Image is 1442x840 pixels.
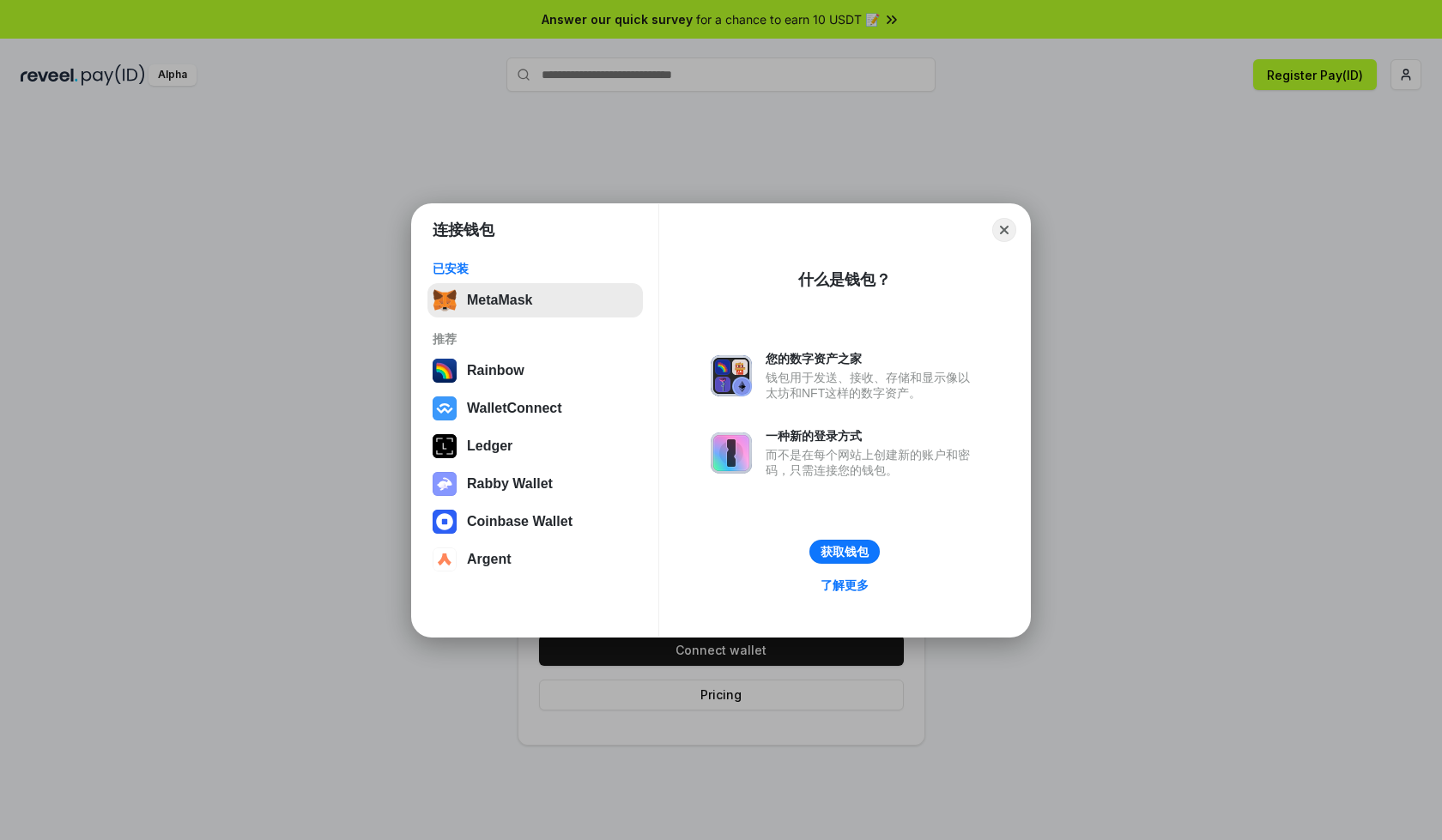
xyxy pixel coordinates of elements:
[433,510,457,534] img: svg+xml,%3Csvg%20width%3D%2228%22%20height%3D%2228%22%20viewBox%3D%220%200%2028%2028%22%20fill%3D...
[467,401,562,416] div: WalletConnect
[810,574,879,596] a: 了解更多
[427,283,643,317] button: MetaMask
[433,434,457,458] img: svg+xml,%3Csvg%20xmlns%3D%22http%3A%2F%2Fwww.w3.org%2F2000%2Fsvg%22%20width%3D%2228%22%20height%3...
[467,476,553,492] div: Rabby Wallet
[992,218,1016,242] button: Close
[427,354,643,388] button: Rainbow
[433,220,494,240] h1: 连接钱包
[809,540,880,564] button: 获取钱包
[433,472,457,496] img: svg+xml,%3Csvg%20xmlns%3D%22http%3A%2F%2Fwww.w3.org%2F2000%2Fsvg%22%20fill%3D%22none%22%20viewBox...
[427,391,643,426] button: WalletConnect
[433,359,457,383] img: svg+xml,%3Csvg%20width%3D%22120%22%20height%3D%22120%22%20viewBox%3D%220%200%20120%20120%22%20fil...
[433,288,457,312] img: svg+xml,%3Csvg%20fill%3D%22none%22%20height%3D%2233%22%20viewBox%3D%220%200%2035%2033%22%20width%...
[766,447,978,478] div: 而不是在每个网站上创建新的账户和密码，只需连接您的钱包。
[427,467,643,501] button: Rabby Wallet
[821,577,869,593] div: 了解更多
[433,547,457,571] img: svg+xml,%3Csvg%20width%3D%2228%22%20height%3D%2228%22%20viewBox%3D%220%200%2028%2028%22%20fill%3D...
[427,505,643,539] button: Coinbase Wallet
[467,514,573,529] div: Coinbase Wallet
[467,363,524,378] div: Rainbow
[798,269,891,290] div: 什么是钱包？
[766,351,978,366] div: 您的数字资产之家
[433,396,457,420] img: svg+xml,%3Csvg%20width%3D%2228%22%20height%3D%2228%22%20viewBox%3D%220%200%2028%2028%22%20fill%3D...
[433,331,638,347] div: 推荐
[427,542,643,577] button: Argent
[711,355,752,396] img: svg+xml,%3Csvg%20xmlns%3D%22http%3A%2F%2Fwww.w3.org%2F2000%2Fsvg%22%20fill%3D%22none%22%20viewBox...
[467,552,512,567] div: Argent
[467,293,532,308] div: MetaMask
[711,432,752,474] img: svg+xml,%3Csvg%20xmlns%3D%22http%3A%2F%2Fwww.w3.org%2F2000%2Fsvg%22%20fill%3D%22none%22%20viewBox...
[467,438,512,454] div: Ledger
[433,261,638,276] div: 已安装
[766,428,978,444] div: 一种新的登录方式
[766,370,978,401] div: 钱包用于发送、接收、存储和显示像以太坊和NFT这样的数字资产。
[821,544,869,559] div: 获取钱包
[427,429,643,463] button: Ledger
